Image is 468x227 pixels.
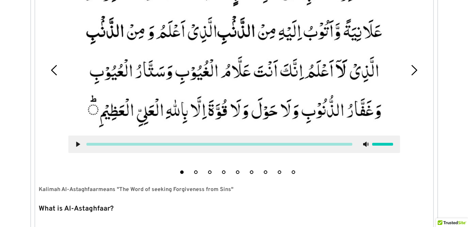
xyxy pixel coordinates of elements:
[39,204,114,213] strong: What is Al-Astaghfaar?
[292,170,295,174] button: 9 of 9
[180,170,184,174] button: 1 of 9
[264,170,267,174] button: 7 of 9
[278,170,281,174] button: 8 of 9
[222,170,225,174] button: 4 of 9
[236,170,239,174] button: 5 of 9
[208,170,212,174] button: 3 of 9
[250,170,253,174] button: 6 of 9
[39,186,98,193] strong: Kalimah Al-Astaghfaar
[98,186,233,193] strong: means "The Word of seeking Forgiveness from Sins"
[194,170,198,174] button: 2 of 9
